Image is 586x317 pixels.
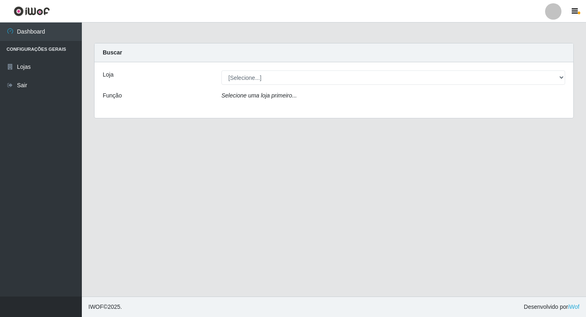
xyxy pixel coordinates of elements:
[221,92,297,99] i: Selecione uma loja primeiro...
[103,49,122,56] strong: Buscar
[88,303,104,310] span: IWOF
[14,6,50,16] img: CoreUI Logo
[568,303,579,310] a: iWof
[103,70,113,79] label: Loja
[103,91,122,100] label: Função
[88,303,122,311] span: © 2025 .
[524,303,579,311] span: Desenvolvido por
